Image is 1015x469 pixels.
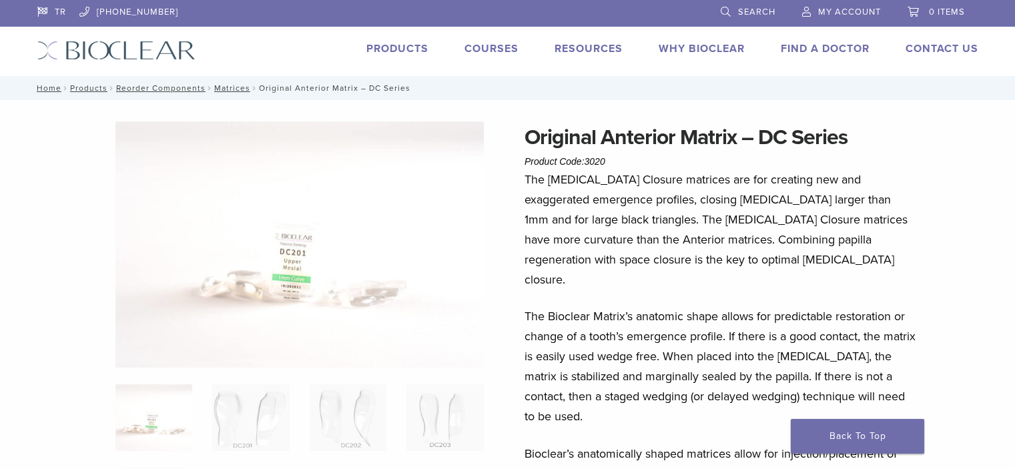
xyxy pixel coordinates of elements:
a: Courses [464,42,519,55]
span: Search [738,7,775,17]
span: / [107,85,116,91]
a: Contact Us [906,42,978,55]
img: Original Anterior Matrix - DC Series - Image 3 [310,384,386,451]
span: / [61,85,70,91]
a: Find A Doctor [781,42,870,55]
a: Home [33,83,61,93]
span: My Account [818,7,881,17]
a: Back To Top [791,419,924,454]
span: / [250,85,259,91]
a: Why Bioclear [659,42,745,55]
span: 3020 [585,156,605,167]
span: Product Code: [525,156,605,167]
a: Reorder Components [116,83,206,93]
span: / [206,85,214,91]
a: Matrices [214,83,250,93]
a: Products [366,42,428,55]
a: Resources [555,42,623,55]
p: The Bioclear Matrix’s anatomic shape allows for predictable restoration or change of a tooth’s em... [525,306,917,426]
img: Original Anterior Matrix - DC Series - Image 2 [212,384,289,451]
h1: Original Anterior Matrix – DC Series [525,121,917,153]
img: Bioclear [37,41,196,60]
span: 0 items [929,7,965,17]
nav: Original Anterior Matrix – DC Series [27,76,988,100]
img: Original Anterior Matrix - DC Series - Image 4 [406,384,483,451]
img: Anterior-Original-DC-Series-Matrices-324x324.jpg [115,384,192,451]
p: The [MEDICAL_DATA] Closure matrices are for creating new and exaggerated emergence profiles, clos... [525,169,917,290]
img: Anterior Original DC Series Matrices [115,121,484,368]
a: Products [70,83,107,93]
